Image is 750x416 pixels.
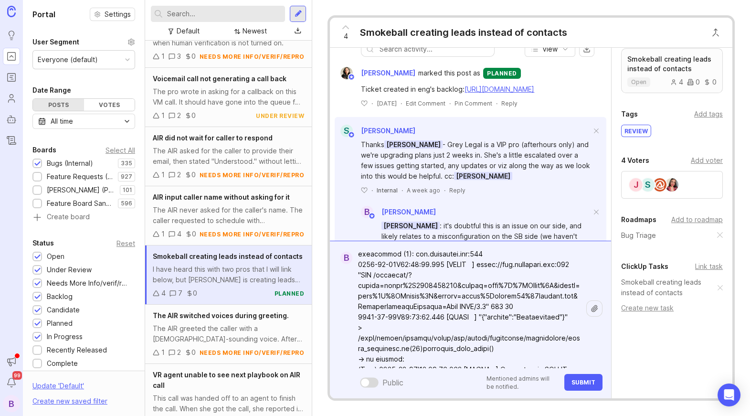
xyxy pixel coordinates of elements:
a: AIR input caller name without asking for itThe AIR never asked for the caller's name. The caller ... [145,186,312,245]
span: Voicemail call not generating a call back [153,75,286,83]
div: Votes [84,99,135,111]
div: 1 [161,347,165,358]
div: Needs More Info/verif/repro [47,278,130,288]
div: planned [483,68,521,79]
div: Smokeball creating leads instead of contacts [360,26,567,39]
div: Bugs (Internal) [47,158,93,169]
span: [DATE] [377,99,397,107]
a: Changelog [3,132,20,149]
svg: toggle icon [119,117,135,125]
span: 99 [12,371,22,380]
img: member badge [369,213,376,220]
a: Smokeball creating leads instead of contactsopen400 [621,48,723,93]
p: 335 [121,160,132,167]
div: 1 [161,110,165,121]
img: Zuleica Garcia [665,178,678,192]
span: [PERSON_NAME] [381,222,440,230]
div: Select All [106,148,135,153]
span: A week ago [407,186,440,194]
div: · [371,186,373,194]
div: Add tags [694,109,723,119]
span: marked this post as [418,68,480,78]
div: Under Review [47,265,92,275]
div: 2 [177,110,181,121]
div: Feature Board Sandbox [DATE] [47,198,113,209]
div: B [340,252,352,264]
img: Nicole Clarida [653,178,666,192]
img: Ysabelle Eugenio [340,67,353,79]
div: under review [256,112,304,120]
div: Candidate [47,305,80,315]
p: Smokeball creating leads instead of contacts [627,54,717,74]
div: 0 [191,110,196,121]
span: The AIR switched voices during greeting. [153,311,289,320]
div: All time [51,116,73,127]
div: Thanks - Grey Legal is a VIP pro (afterhours only) and we're upgrading plans just 2 weeks in. She... [361,139,591,181]
div: Everyone (default) [38,54,98,65]
span: View [542,44,558,54]
div: Link task [695,261,723,272]
p: 101 [123,186,132,194]
div: Reply [449,186,465,194]
div: Recently Released [47,345,107,355]
div: Open Intercom Messenger [718,384,740,406]
button: Announcements [3,353,20,370]
span: [PERSON_NAME] [454,172,512,180]
div: · [371,99,373,107]
span: Smokeball creating leads instead of contacts [153,252,303,260]
div: Feature Requests (Internal) [47,171,113,182]
div: The AIR never asked for the caller's name. The caller requested to schedule with [PERSON_NAME]. T... [153,205,304,226]
div: Posts [33,99,84,111]
a: Ysabelle Eugenio[PERSON_NAME] [335,67,418,79]
div: This call was handed off to an agent to finish the call. When she got the call, she reported it w... [153,393,304,414]
input: Search activity... [380,44,489,54]
a: B[PERSON_NAME] [355,206,436,218]
a: Roadmaps [3,69,20,86]
a: [URL][DOMAIN_NAME] [465,85,534,93]
p: 927 [121,173,132,181]
div: 1 [161,51,165,62]
div: The pro wrote in asking for a callback on this VM call. It should have gone into the queue for a ... [153,86,304,107]
div: : it's doubtful this is an issue on our side, and likely relates to a misconfiguration on the SB ... [381,221,591,263]
div: [PERSON_NAME] (Public) [47,185,115,195]
div: Planned [47,318,73,329]
button: export comments [579,42,594,57]
div: needs more info/verif/repro [200,230,305,238]
div: needs more info/verif/repro [200,53,305,61]
div: 3 [177,51,181,62]
div: Reply [501,99,518,107]
div: · [401,99,402,107]
div: S [640,177,655,192]
div: ClickUp Tasks [621,261,668,272]
div: 0 [192,229,196,239]
div: 2 [177,347,181,358]
div: User Segment [32,36,79,48]
a: Autopilot [3,111,20,128]
div: Status [32,237,54,249]
span: Settings [105,10,131,19]
div: Public [382,377,403,388]
div: Newest [243,26,267,36]
div: 0 [193,288,197,299]
div: The AIR asked for the caller to provide their email, then stated "Understood." without letting th... [153,146,304,167]
span: AIR input caller name without asking for it [153,193,290,201]
a: The AIR switched voices during greeting.The AIR greeted the caller with a [DEMOGRAPHIC_DATA]-soun... [145,305,312,364]
div: 7 [178,288,182,299]
span: AIR did not wait for caller to respond [153,134,273,142]
button: B [3,395,20,412]
div: Roadmaps [621,214,656,225]
button: Submit [564,374,602,391]
button: Settings [90,8,135,21]
span: VR agent unable to see next playbook on AIR call [153,371,300,389]
div: Update ' Default ' [32,381,84,396]
div: review [622,125,651,137]
span: [PERSON_NAME] [381,208,436,216]
div: 0 [704,79,717,85]
button: Notifications [3,374,20,391]
div: needs more info/verif/repro [200,349,305,357]
div: The AIR greeted the caller with a [DEMOGRAPHIC_DATA]-sounding voice. After the caller responded, ... [153,323,304,344]
a: Create board [32,213,135,222]
span: [PERSON_NAME] [361,127,415,135]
